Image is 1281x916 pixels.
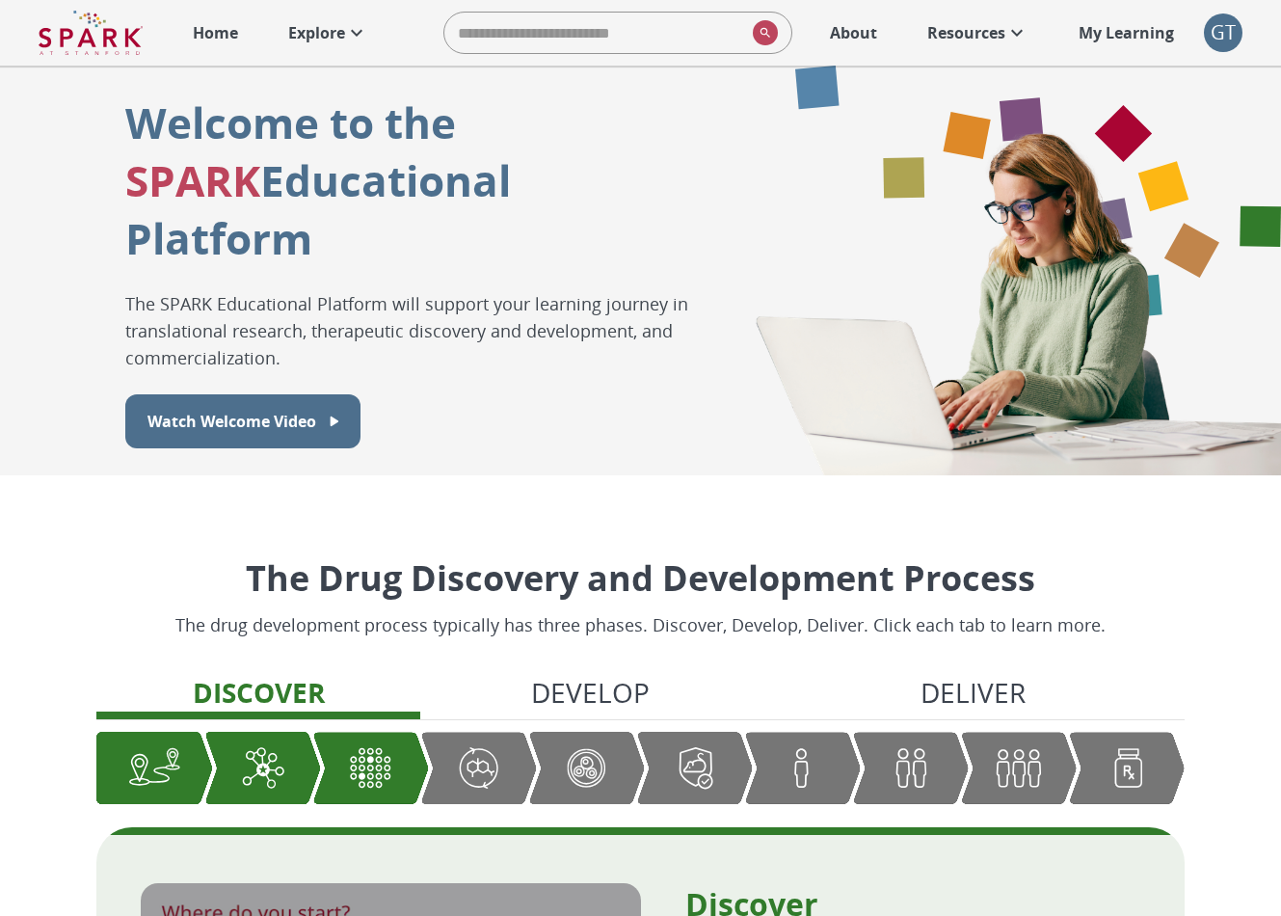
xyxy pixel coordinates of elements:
[193,672,325,713] p: Discover
[1204,13,1242,52] button: account of current user
[175,612,1106,638] p: The drug development process typically has three phases. Discover, Develop, Deliver. Click each t...
[918,12,1038,54] a: Resources
[125,290,704,371] p: The SPARK Educational Platform will support your learning journey in translational research, ther...
[830,21,877,44] p: About
[1079,21,1174,44] p: My Learning
[288,21,345,44] p: Explore
[279,12,378,54] a: Explore
[39,10,143,56] img: Logo of SPARK at Stanford
[1069,12,1185,54] a: My Learning
[183,12,248,54] a: Home
[820,12,887,54] a: About
[125,94,704,267] p: Welcome to the Educational Platform
[531,672,650,713] p: Develop
[193,21,238,44] p: Home
[745,13,778,53] button: search
[175,552,1106,605] p: The Drug Discovery and Development Process
[96,732,1185,804] div: Graphic showing the progression through the Discover, Develop, and Deliver pipeline, highlighting...
[927,21,1005,44] p: Resources
[921,672,1026,713] p: Deliver
[125,394,360,448] button: Watch Welcome Video
[1204,13,1242,52] div: GT
[125,151,260,209] span: SPARK
[147,410,316,433] p: Watch Welcome Video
